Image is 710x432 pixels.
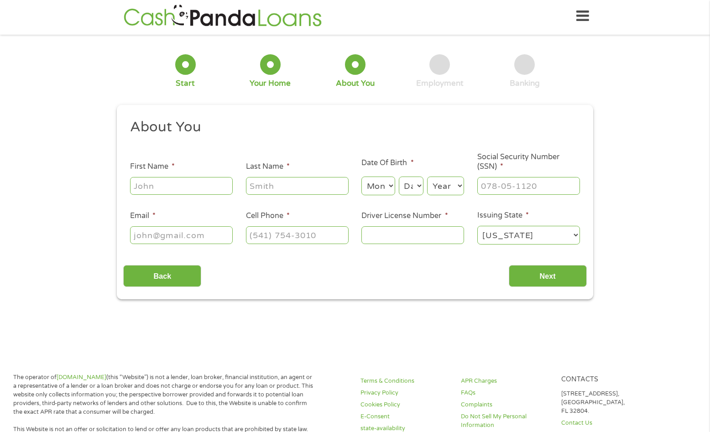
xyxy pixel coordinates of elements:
[57,374,106,381] a: [DOMAIN_NAME]
[477,211,529,220] label: Issuing State
[123,265,201,287] input: Back
[360,401,449,409] a: Cookies Policy
[510,78,540,88] div: Banking
[416,78,464,88] div: Employment
[461,412,550,430] a: Do Not Sell My Personal Information
[461,377,550,385] a: APR Charges
[360,412,449,421] a: E-Consent
[561,419,650,427] a: Contact Us
[246,226,349,244] input: (541) 754-3010
[561,390,650,416] p: [STREET_ADDRESS], [GEOGRAPHIC_DATA], FL 32804.
[477,177,580,194] input: 078-05-1120
[13,373,314,416] p: The operator of (this “Website”) is not a lender, loan broker, financial institution, an agent or...
[130,118,574,136] h2: About You
[176,78,195,88] div: Start
[361,211,448,221] label: Driver License Number
[461,401,550,409] a: Complaints
[246,177,349,194] input: Smith
[130,211,156,221] label: Email
[360,389,449,397] a: Privacy Policy
[461,389,550,397] a: FAQs
[121,3,324,29] img: GetLoanNow Logo
[130,162,175,172] label: First Name
[130,226,233,244] input: john@gmail.com
[130,177,233,194] input: John
[561,375,650,384] h4: Contacts
[509,265,587,287] input: Next
[250,78,291,88] div: Your Home
[477,152,580,172] label: Social Security Number (SSN)
[336,78,375,88] div: About You
[361,158,413,168] label: Date Of Birth
[246,211,290,221] label: Cell Phone
[360,377,449,385] a: Terms & Conditions
[246,162,290,172] label: Last Name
